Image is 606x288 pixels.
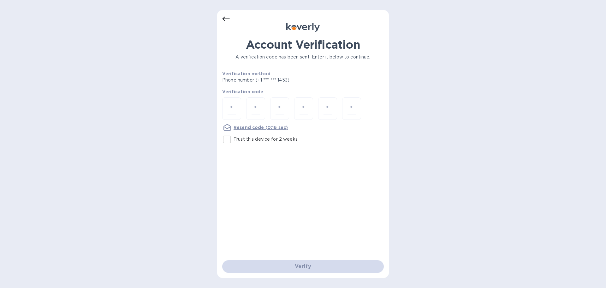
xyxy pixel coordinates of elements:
[222,54,384,60] p: A verification code has been sent. Enter it below to continue.
[222,89,384,95] p: Verification code
[222,38,384,51] h1: Account Verification
[222,71,270,76] b: Verification method
[234,125,288,130] u: Resend code (0:16 sec)
[222,77,338,83] p: Phone number (+1 *** *** 1453)
[234,136,298,143] p: Trust this device for 2 weeks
